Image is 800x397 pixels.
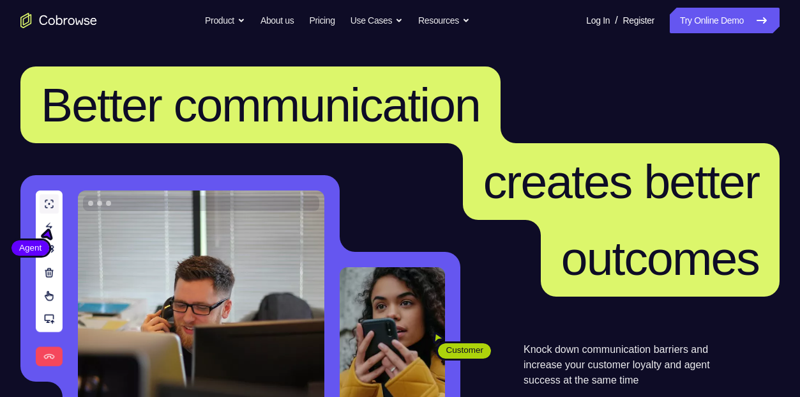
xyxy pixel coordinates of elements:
[524,342,732,388] p: Knock down communication barriers and increase your customer loyalty and agent success at the sam...
[561,231,759,285] span: outcomes
[483,155,759,208] span: creates better
[41,78,480,132] span: Better communication
[351,8,403,33] button: Use Cases
[418,8,470,33] button: Resources
[623,8,654,33] a: Register
[586,8,610,33] a: Log In
[615,13,617,28] span: /
[309,8,335,33] a: Pricing
[670,8,780,33] a: Try Online Demo
[20,13,97,28] a: Go to the home page
[260,8,294,33] a: About us
[205,8,245,33] button: Product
